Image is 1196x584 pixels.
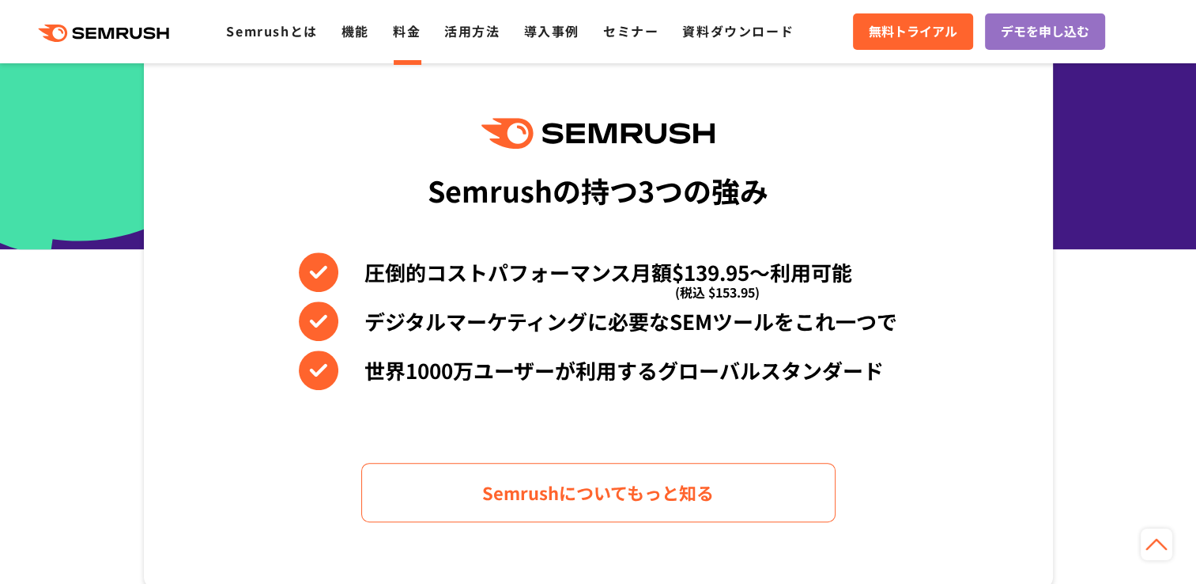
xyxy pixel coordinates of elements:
li: 世界1000万ユーザーが利用するグローバルスタンダード [299,351,897,390]
span: Semrushについてもっと知る [482,479,714,506]
a: 料金 [393,21,421,40]
div: Semrushの持つ3つの強み [428,161,768,219]
span: 無料トライアル [869,21,957,42]
a: セミナー [603,21,658,40]
span: デモを申し込む [1001,21,1089,42]
a: 機能 [341,21,369,40]
a: 無料トライアル [853,13,973,50]
span: (税込 $153.95) [675,272,760,312]
a: Semrushについてもっと知る [361,463,836,522]
li: デジタルマーケティングに必要なSEMツールをこれ一つで [299,301,897,341]
a: Semrushとは [226,21,317,40]
a: 活用方法 [444,21,500,40]
a: 導入事例 [524,21,579,40]
a: デモを申し込む [985,13,1105,50]
li: 圧倒的コストパフォーマンス月額$139.95〜利用可能 [299,252,897,292]
img: Semrush [481,118,714,149]
a: 資料ダウンロード [682,21,794,40]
